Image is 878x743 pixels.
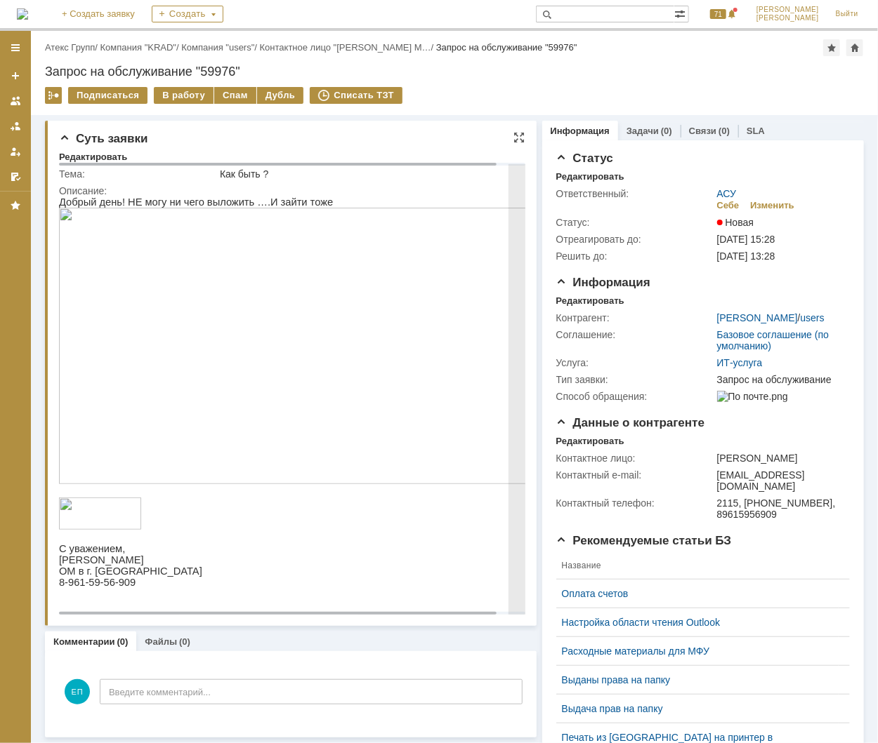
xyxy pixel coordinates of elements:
span: [PERSON_NAME] [756,14,819,22]
span: Данные о контрагенте [556,416,705,429]
div: На всю страницу [514,132,525,143]
a: ИТ-услуга [717,357,763,368]
a: Контактное лицо "[PERSON_NAME] М… [260,42,431,53]
a: Расходные материалы для МФУ [562,645,833,657]
div: Редактировать [556,295,624,307]
div: (0) [117,636,129,647]
span: 71 [710,9,726,19]
th: Название [556,552,839,580]
a: users [801,312,825,323]
a: SLA [747,126,765,136]
div: Услуга: [556,357,714,368]
div: [EMAIL_ADDRESS][DOMAIN_NAME] [717,469,844,492]
img: По почте.png [717,391,788,402]
div: Решить до: [556,250,714,262]
div: Ответственный: [556,188,714,199]
div: / [717,312,825,323]
div: Способ обращения: [556,391,714,402]
a: Заявки на командах [4,90,27,112]
div: Статус: [556,217,714,228]
div: / [45,42,100,53]
div: Контактный e-mail: [556,469,714,481]
span: Информация [556,276,650,289]
img: logo [17,8,28,20]
a: Файлы [145,636,177,647]
div: Запрос на обслуживание "59976" [436,42,577,53]
a: Задачи [627,126,659,136]
a: Перейти на домашнюю страницу [17,8,28,20]
div: Запрос на обслуживание [717,374,844,385]
span: Статус [556,152,613,165]
a: Информация [551,126,610,136]
a: Выданы права на папку [562,674,833,685]
a: Базовое соглашение (по умолчанию) [717,329,830,352]
div: Работа с массовостью [45,87,62,104]
div: Сделать домашней страницей [846,39,863,56]
div: (0) [719,126,730,136]
a: Связи [689,126,716,136]
span: Новая [717,217,754,228]
a: Оплата счетов [562,588,833,599]
div: Тип заявки: [556,374,714,385]
div: / [260,42,436,53]
span: Рекомендуемые статьи БЗ [556,534,732,547]
div: Отреагировать до: [556,234,714,245]
div: Редактировать [556,171,624,182]
div: Тема: [59,168,217,180]
div: Редактировать [59,152,127,163]
span: [DATE] 13:28 [717,250,775,262]
div: Контактный телефон: [556,497,714,509]
span: [PERSON_NAME] [756,6,819,14]
a: Комментарии [53,636,115,647]
div: (0) [179,636,190,647]
div: [PERSON_NAME] [717,453,844,464]
div: (0) [661,126,672,136]
a: Мои согласования [4,166,27,188]
a: Создать заявку [4,65,27,87]
div: Себе [717,200,740,211]
div: Контрагент: [556,312,714,323]
div: Изменить [750,200,794,211]
a: Компания "users" [181,42,254,53]
div: Редактировать [556,436,624,447]
div: Добавить в избранное [823,39,840,56]
a: [PERSON_NAME] [717,312,798,323]
a: Выдача прав на папку [562,703,833,714]
div: Запрос на обслуживание "59976" [45,65,864,79]
a: Мои заявки [4,140,27,163]
a: Настройка области чтения Outlook [562,617,833,628]
span: Суть заявки [59,132,148,145]
div: / [181,42,259,53]
div: Контактное лицо: [556,453,714,464]
div: 2115, [PHONE_NUMBER], 89615956909 [717,497,844,520]
a: Заявки в моей ответственности [4,115,27,138]
div: / [100,42,182,53]
div: Как быть ? [220,168,548,180]
div: Создать [152,6,223,22]
div: Соглашение: [556,329,714,340]
a: Компания "KRAD" [100,42,176,53]
span: [DATE] 15:28 [717,234,775,245]
span: Расширенный поиск [674,6,688,20]
a: Атекс Групп [45,42,95,53]
span: ЕП [65,679,90,704]
div: Описание: [59,185,551,196]
a: АСУ [717,188,737,199]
